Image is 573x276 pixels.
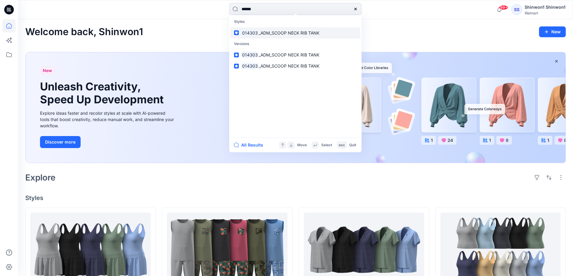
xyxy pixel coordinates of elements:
[241,51,259,58] mark: 014303
[339,142,345,148] p: esc
[259,63,319,68] span: _ADM_SCOOP NECK RIB TANK
[40,80,166,106] h1: Unleash Creativity, Speed Up Development
[511,4,522,15] div: SS
[349,142,356,148] p: Quit
[499,5,508,10] span: 99+
[40,110,175,129] div: Explore ideas faster and recolor styles at scale with AI-powered tools that boost creativity, red...
[25,26,143,38] h2: Welcome back, Shinwon1
[259,30,319,35] span: _ADM_SCOOP NECK RIB TANK
[234,141,267,149] button: All Results
[230,49,360,60] a: 014303_ADM_SCOOP NECK RIB TANK
[230,60,360,71] a: 014303_ADM_SCOOP NECK RIB TANK
[40,136,175,148] a: Discover more
[230,27,360,38] a: 014303_ADM_SCOOP NECK RIB TANK
[230,38,360,50] p: Versions
[539,26,566,37] button: New
[525,11,565,15] div: Walmart
[25,194,566,202] h4: Styles
[25,173,56,182] h2: Explore
[40,136,81,148] button: Discover more
[525,4,565,11] div: Shinwon1 Shinwon1
[241,29,259,36] mark: 014303
[241,62,259,69] mark: 014303
[230,16,360,27] p: Styles
[259,52,319,57] span: _ADM_SCOOP NECK RIB TANK
[297,142,307,148] p: Move
[43,67,52,74] span: New
[321,142,332,148] p: Select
